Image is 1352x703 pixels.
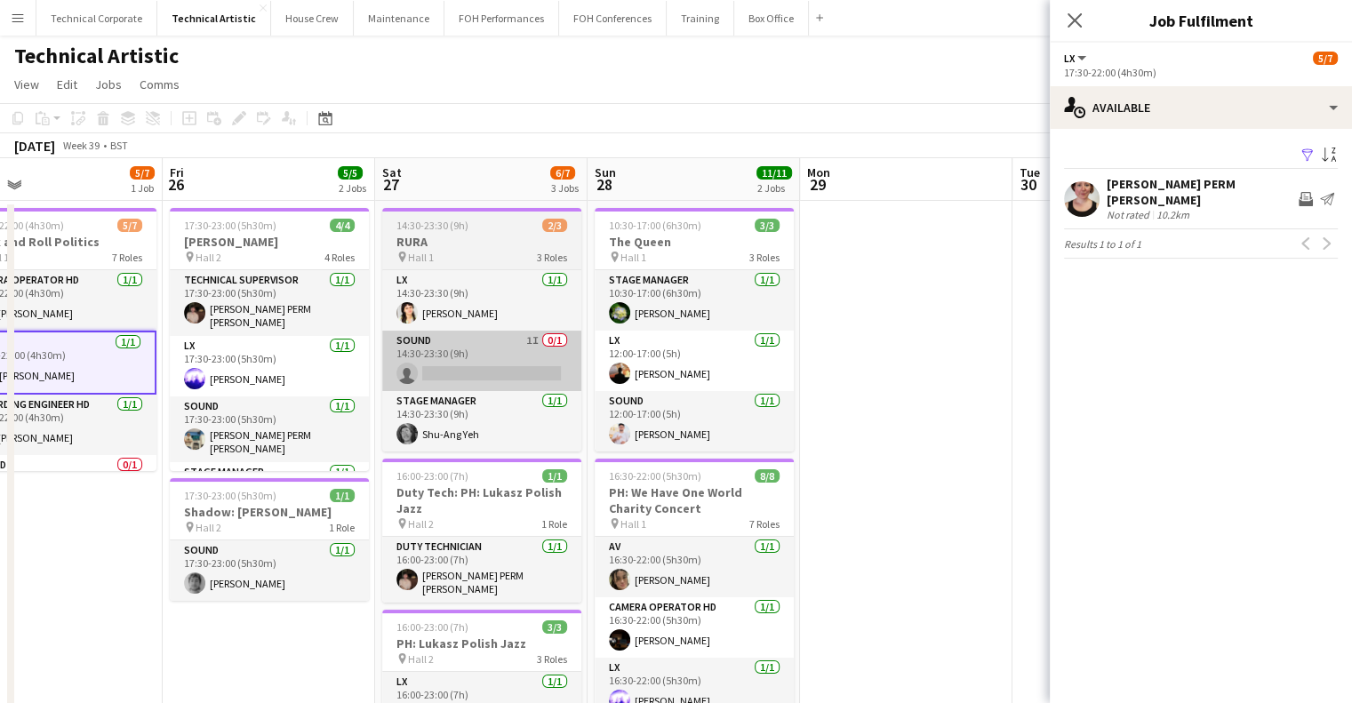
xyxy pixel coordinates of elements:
[1064,237,1141,251] span: Results 1 to 1 of 1
[59,139,103,152] span: Week 39
[36,1,157,36] button: Technical Corporate
[1153,208,1193,221] div: 10.2km
[14,43,179,69] h1: Technical Artistic
[1050,9,1352,32] h3: Job Fulfilment
[559,1,667,36] button: FOH Conferences
[14,76,39,92] span: View
[1107,208,1153,221] div: Not rated
[132,73,187,96] a: Comms
[444,1,559,36] button: FOH Performances
[1064,66,1338,79] div: 17:30-22:00 (4h30m)
[1313,52,1338,65] span: 5/7
[7,73,46,96] a: View
[110,139,128,152] div: BST
[1050,86,1352,129] div: Available
[271,1,354,36] button: House Crew
[1107,176,1292,208] div: [PERSON_NAME] PERM [PERSON_NAME]
[734,1,809,36] button: Box Office
[95,76,122,92] span: Jobs
[88,73,129,96] a: Jobs
[14,137,55,155] div: [DATE]
[50,73,84,96] a: Edit
[354,1,444,36] button: Maintenance
[140,76,180,92] span: Comms
[57,76,77,92] span: Edit
[157,1,271,36] button: Technical Artistic
[667,1,734,36] button: Training
[1064,52,1089,65] button: LX
[1064,52,1075,65] span: LX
